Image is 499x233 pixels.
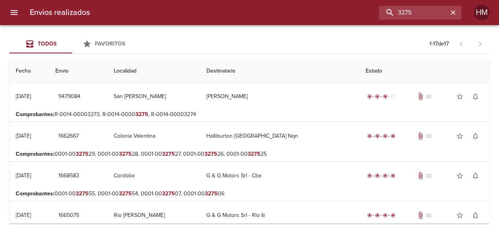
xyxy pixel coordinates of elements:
[5,3,24,22] button: menu
[135,111,148,118] em: 3275
[16,190,55,197] b: Comprobantes :
[9,35,135,53] div: Tabs Envios
[472,93,479,100] span: notifications_none
[107,201,200,229] td: Rio [PERSON_NAME]
[119,151,132,157] em: 3275
[391,173,395,178] span: radio_button_checked
[58,92,80,102] span: 9479084
[375,94,380,99] span: radio_button_checked
[375,213,380,218] span: radio_button_checked
[55,129,82,144] button: 1662667
[424,211,432,219] span: No tiene pedido asociado
[456,93,464,100] span: star_border
[55,89,84,104] button: 9479084
[200,122,360,150] td: Halliburton [GEOGRAPHIC_DATA] Nqn
[107,122,200,150] td: Colonia Valentina
[16,190,483,198] p: 0001-00 55, 0001-00 54, 0001-00 07, 0001-00 06
[430,40,449,48] p: 1 - 17 de 17
[162,151,175,157] em: 3275
[30,6,90,19] h6: Envios realizados
[16,111,55,118] b: Comprobantes :
[472,211,479,219] span: notifications_none
[468,128,483,144] button: Activar notificaciones
[474,5,490,20] div: Abrir información de usuario
[367,173,372,178] span: radio_button_checked
[119,190,132,197] em: 3275
[359,60,490,82] th: Estado
[16,212,31,218] div: [DATE]
[366,132,397,140] div: Entregado
[456,172,464,180] span: star_border
[472,132,479,140] span: notifications_none
[204,151,217,157] em: 3275
[391,213,395,218] span: radio_button_checked
[55,208,82,223] button: 1665075
[366,211,397,219] div: Entregado
[95,40,125,47] span: Favoritos
[417,132,424,140] span: Tiene documentos adjuntos
[379,6,448,20] input: buscar
[58,171,79,181] span: 1668583
[200,201,360,229] td: G & G Motors Srl - Rio Iii
[452,168,468,184] button: Agregar a favoritos
[383,213,388,218] span: radio_button_checked
[76,151,89,157] em: 3275
[417,172,424,180] span: Tiene documentos adjuntos
[205,190,218,197] em: 3275
[58,131,79,141] span: 1662667
[16,151,55,157] b: Comprobantes :
[417,211,424,219] span: Tiene documentos adjuntos
[383,173,388,178] span: radio_button_checked
[472,172,479,180] span: notifications_none
[424,132,432,140] span: No tiene pedido asociado
[383,134,388,138] span: radio_button_checked
[162,190,175,197] em: 3275
[16,150,483,158] p: 0001-00 29, 0001-00 28, 0001-00 27, 0001-00 26, 0001-00 25
[452,128,468,144] button: Agregar a favoritos
[367,94,372,99] span: radio_button_checked
[375,173,380,178] span: radio_button_checked
[468,168,483,184] button: Activar notificaciones
[366,93,397,100] div: En viaje
[417,93,424,100] span: Tiene documentos adjuntos
[58,211,79,220] span: 1665075
[468,208,483,223] button: Activar notificaciones
[468,89,483,104] button: Activar notificaciones
[200,60,360,82] th: Destinatario
[456,211,464,219] span: star_border
[367,213,372,218] span: radio_button_checked
[424,172,432,180] span: No tiene pedido asociado
[452,40,471,47] span: Pagina anterior
[16,111,483,118] p: R-0014-00003273, R-0014-0000 , R-0014-00003274
[16,93,31,100] div: [DATE]
[471,35,490,53] span: Pagina siguiente
[76,190,89,197] em: 3275
[367,134,372,138] span: radio_button_checked
[200,162,360,190] td: G & G Motors Srl - Cba
[248,151,260,157] em: 3275
[16,172,31,179] div: [DATE]
[383,94,388,99] span: radio_button_checked
[200,82,360,111] td: [PERSON_NAME]
[16,133,31,139] div: [DATE]
[9,60,49,82] th: Fecha
[391,94,395,99] span: radio_button_unchecked
[391,134,395,138] span: radio_button_checked
[38,40,56,47] span: Todos
[452,89,468,104] button: Agregar a favoritos
[49,60,107,82] th: Envio
[107,60,200,82] th: Localidad
[424,93,432,100] span: No tiene pedido asociado
[107,82,200,111] td: San [PERSON_NAME]
[375,134,380,138] span: radio_button_checked
[474,5,490,20] div: HM
[55,169,82,183] button: 1668583
[456,132,464,140] span: star_border
[452,208,468,223] button: Agregar a favoritos
[107,162,200,190] td: Cordoba
[366,172,397,180] div: Entregado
